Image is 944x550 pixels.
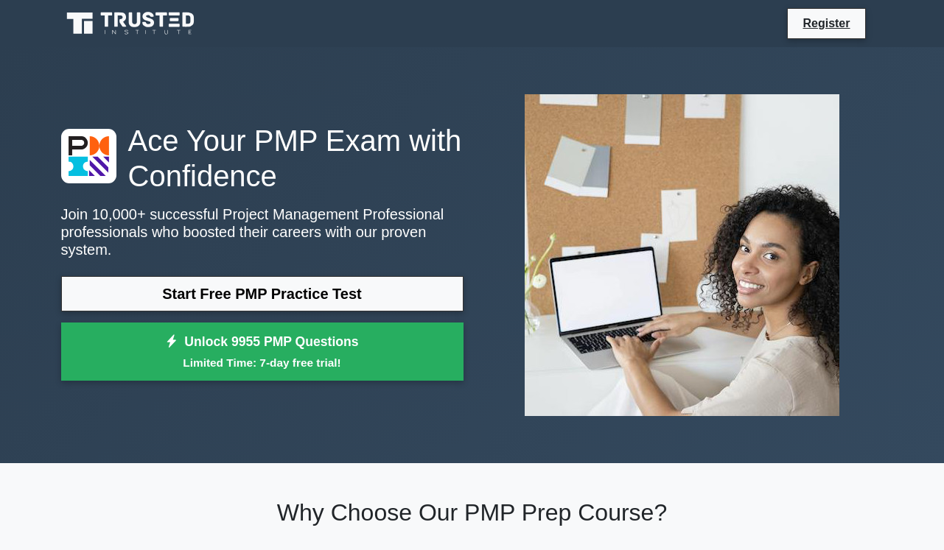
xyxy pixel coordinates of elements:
[61,498,884,526] h2: Why Choose Our PMP Prep Course?
[61,205,464,258] p: Join 10,000+ successful Project Management Professional professionals who boosted their careers w...
[61,322,464,381] a: Unlock 9955 PMP QuestionsLimited Time: 7-day free trial!
[61,123,464,194] h1: Ace Your PMP Exam with Confidence
[80,354,445,371] small: Limited Time: 7-day free trial!
[794,14,859,32] a: Register
[61,276,464,311] a: Start Free PMP Practice Test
